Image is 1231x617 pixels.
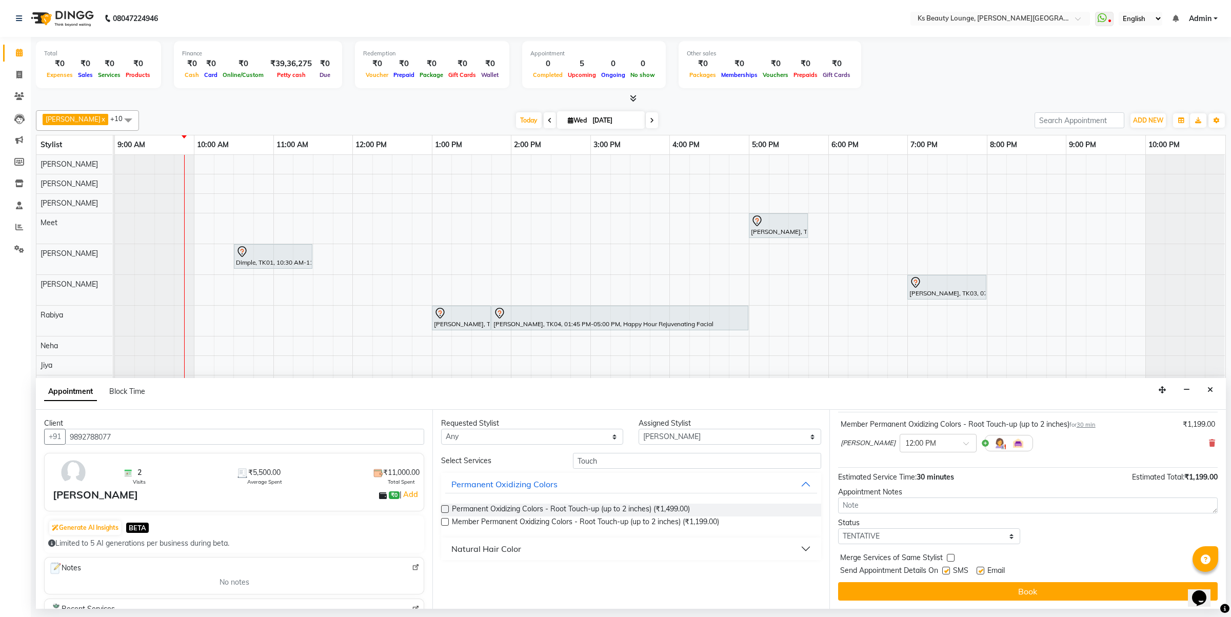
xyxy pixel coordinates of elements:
span: Merge Services of Same Stylist [840,552,943,565]
button: Close [1203,382,1218,398]
div: ₹0 [791,58,820,70]
div: Member Permanent Oxidizing Colors - Root Touch-up (up to 2 inches) [841,419,1096,430]
input: Search by service name [573,453,821,469]
div: ₹0 [719,58,760,70]
span: ADD NEW [1133,116,1163,124]
span: [PERSON_NAME] [41,249,98,258]
div: ₹0 [316,58,334,70]
a: 9:00 AM [115,137,148,152]
span: Estimated Service Time: [838,472,917,482]
span: [PERSON_NAME] [41,160,98,169]
div: ₹0 [75,58,95,70]
span: Visits [133,478,146,486]
div: [PERSON_NAME], TK04, 01:45 PM-05:00 PM, Happy Hour Rejuvenating Facial [492,307,747,329]
span: ₹1,199.00 [1184,472,1218,482]
img: logo [26,4,96,33]
span: Notes [49,562,81,575]
div: ₹0 [95,58,123,70]
button: Book [838,582,1218,601]
b: 08047224946 [113,4,158,33]
span: Sales [75,71,95,78]
span: Today [516,112,542,128]
span: Card [202,71,220,78]
span: Gift Cards [446,71,479,78]
input: 2025-09-03 [589,113,641,128]
span: [PERSON_NAME] [41,179,98,188]
a: 10:00 PM [1146,137,1182,152]
span: Neha [41,341,58,350]
div: ₹0 [479,58,501,70]
span: Upcoming [565,71,599,78]
div: ₹0 [446,58,479,70]
a: 5:00 PM [749,137,782,152]
span: No show [628,71,658,78]
div: Redemption [363,49,501,58]
span: Vouchers [760,71,791,78]
a: x [101,115,105,123]
span: 30 minutes [917,472,954,482]
span: Products [123,71,153,78]
small: for [1069,421,1096,428]
div: ₹0 [363,58,391,70]
div: 5 [565,58,599,70]
span: Prepaids [791,71,820,78]
span: Online/Custom [220,71,266,78]
span: | [400,488,420,501]
div: Total [44,49,153,58]
div: [PERSON_NAME], TK02, 05:00 PM-05:45 PM, Hair Styling - Wash And Blowdry (Mid-Back) [750,215,807,236]
span: Block Time [109,387,145,396]
div: Appointment [530,49,658,58]
span: [PERSON_NAME] [46,115,101,123]
span: Package [417,71,446,78]
span: Send Appointment Details On [840,565,938,578]
span: Recent Services [49,603,115,615]
span: Admin [1189,13,1212,24]
a: 10:00 AM [194,137,231,152]
div: Assigned Stylist [639,418,821,429]
span: Services [95,71,123,78]
span: Average Spent [247,478,282,486]
span: ₹11,000.00 [383,467,420,478]
img: Interior.png [1012,437,1024,449]
a: 12:00 PM [353,137,389,152]
span: BETA [126,523,149,532]
span: Total Spent [388,478,415,486]
input: Search Appointment [1035,112,1124,128]
button: Generate AI Insights [49,521,121,535]
span: Member Permanent Oxidizing Colors - Root Touch-up (up to 2 inches) (₹1,199.00) [452,516,719,529]
span: ₹5,500.00 [248,467,281,478]
div: Finance [182,49,334,58]
iframe: chat widget [1188,576,1221,607]
div: [PERSON_NAME] [53,487,138,503]
div: ₹0 [220,58,266,70]
div: [PERSON_NAME], TK04, 01:00 PM-01:45 PM, Summer Offer Waxing [433,307,490,329]
span: No notes [220,577,249,588]
a: 1:00 PM [432,137,465,152]
a: 8:00 PM [987,137,1020,152]
div: Appointment Notes [838,487,1218,497]
button: ADD NEW [1130,113,1166,128]
span: 2 [137,467,142,478]
span: Gift Cards [820,71,853,78]
span: Permanent Oxidizing Colors - Root Touch-up (up to 2 inches) (₹1,499.00) [452,504,690,516]
img: avatar [58,457,88,487]
div: Limited to 5 AI generations per business during beta. [48,538,420,549]
button: Permanent Oxidizing Colors [445,475,817,493]
div: ₹39,36,275 [266,58,316,70]
a: 11:00 AM [274,137,311,152]
div: ₹0 [391,58,417,70]
div: ₹0 [820,58,853,70]
div: Requested Stylist [441,418,623,429]
span: Estimated Total: [1132,472,1184,482]
div: ₹0 [44,58,75,70]
span: Wallet [479,71,501,78]
div: Dimple, TK01, 10:30 AM-11:30 AM, Natural Hair Color - Natural Root Touch-up (up to 2 inches) [235,246,311,267]
a: 4:00 PM [670,137,702,152]
div: ₹0 [417,58,446,70]
div: ₹0 [182,58,202,70]
span: [PERSON_NAME] [41,280,98,289]
button: Natural Hair Color [445,540,817,558]
a: 3:00 PM [591,137,623,152]
a: 6:00 PM [829,137,861,152]
div: ₹0 [760,58,791,70]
